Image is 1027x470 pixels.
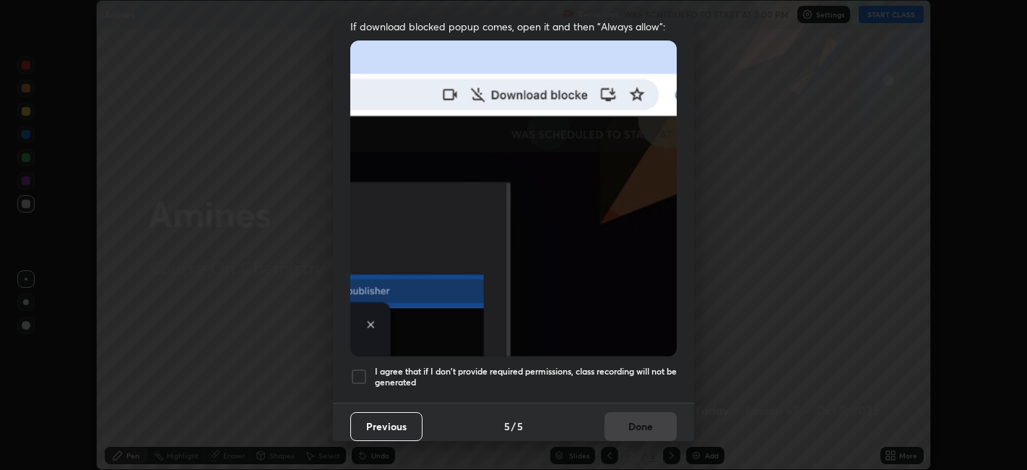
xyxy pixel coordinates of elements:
[350,40,677,356] img: downloads-permission-blocked.gif
[375,366,677,388] h5: I agree that if I don't provide required permissions, class recording will not be generated
[511,419,516,434] h4: /
[504,419,510,434] h4: 5
[350,20,677,33] span: If download blocked popup comes, open it and then "Always allow":
[517,419,523,434] h4: 5
[350,412,422,441] button: Previous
